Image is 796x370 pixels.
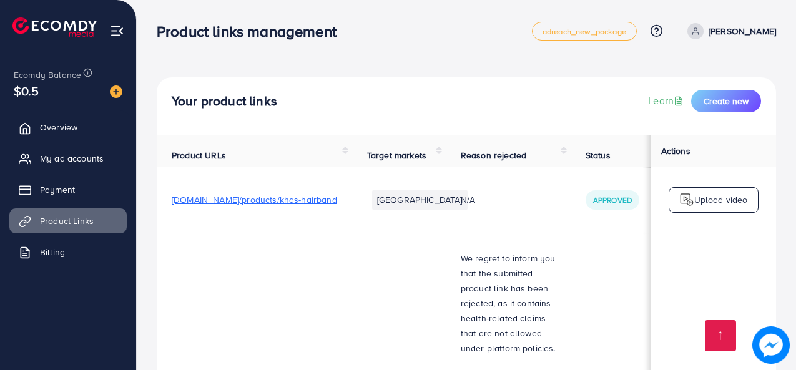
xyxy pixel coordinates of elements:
[157,22,346,41] h3: Product links management
[532,22,637,41] a: adreach_new_package
[9,240,127,265] a: Billing
[110,24,124,38] img: menu
[40,215,94,227] span: Product Links
[367,149,426,162] span: Target markets
[661,145,690,157] span: Actions
[14,82,39,100] span: $0.5
[40,246,65,258] span: Billing
[461,193,475,206] span: N/A
[172,94,277,109] h4: Your product links
[9,208,127,233] a: Product Links
[172,193,337,206] span: [DOMAIN_NAME]/products/khas-hairband
[461,251,556,356] p: We regret to inform you that the submitted product link has been rejected, as it contains health-...
[372,190,468,210] li: [GEOGRAPHIC_DATA]
[9,146,127,171] a: My ad accounts
[694,192,748,207] p: Upload video
[14,69,81,81] span: Ecomdy Balance
[593,195,632,205] span: Approved
[9,115,127,140] a: Overview
[172,149,226,162] span: Product URLs
[704,95,749,107] span: Create new
[648,94,686,108] a: Learn
[9,177,127,202] a: Payment
[461,149,526,162] span: Reason rejected
[40,183,75,196] span: Payment
[586,149,611,162] span: Status
[12,17,97,37] img: logo
[691,90,761,112] button: Create new
[679,192,694,207] img: logo
[40,152,104,165] span: My ad accounts
[682,23,776,39] a: [PERSON_NAME]
[543,27,626,36] span: adreach_new_package
[40,121,77,134] span: Overview
[752,326,790,364] img: image
[709,24,776,39] p: [PERSON_NAME]
[110,85,122,98] img: image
